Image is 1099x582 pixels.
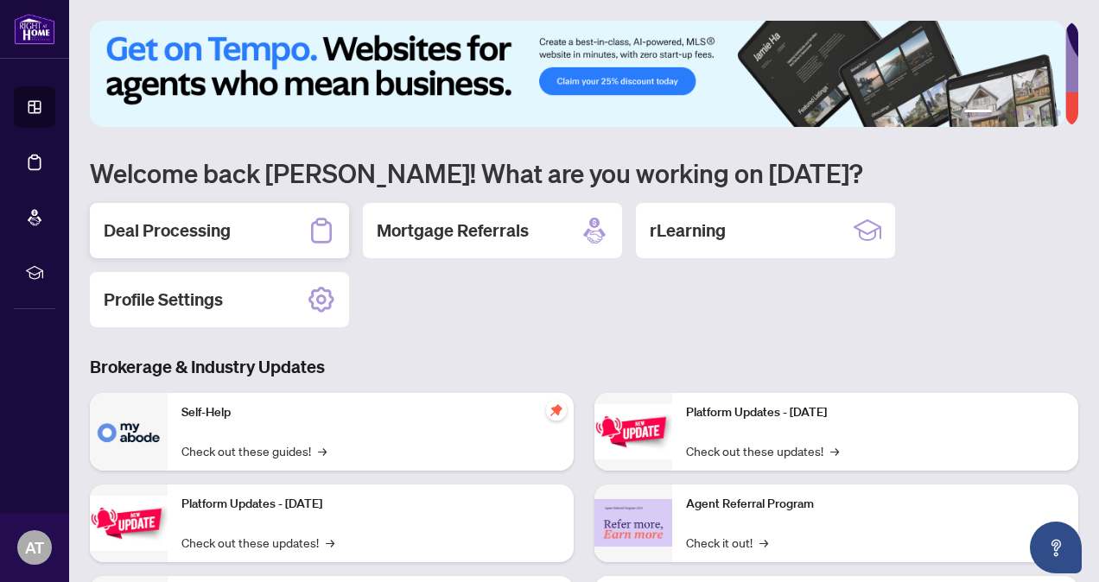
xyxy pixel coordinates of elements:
button: 6 [1054,110,1061,117]
p: Agent Referral Program [686,495,1064,514]
img: Self-Help [90,393,168,471]
p: Platform Updates - [DATE] [686,403,1064,422]
span: AT [25,535,44,560]
h1: Welcome back [PERSON_NAME]! What are you working on [DATE]? [90,156,1078,189]
p: Self-Help [181,403,560,422]
img: Slide 0 [90,21,1065,127]
span: → [318,441,327,460]
a: Check out these guides!→ [181,441,327,460]
a: Check out these updates!→ [181,533,334,552]
h2: rLearning [650,218,726,243]
button: 1 [964,110,992,117]
h3: Brokerage & Industry Updates [90,355,1078,379]
span: → [326,533,334,552]
h2: Mortgage Referrals [377,218,529,243]
img: logo [14,13,55,45]
h2: Profile Settings [104,288,223,312]
a: Check out these updates!→ [686,441,839,460]
button: 5 [1040,110,1047,117]
button: 2 [999,110,1006,117]
span: → [830,441,839,460]
h2: Deal Processing [104,218,231,243]
img: Agent Referral Program [594,499,672,547]
span: → [759,533,768,552]
button: 4 [1026,110,1033,117]
span: pushpin [546,400,567,421]
img: Platform Updates - September 16, 2025 [90,496,168,550]
button: 3 [1013,110,1020,117]
button: Open asap [1030,522,1082,573]
p: Platform Updates - [DATE] [181,495,560,514]
a: Check it out!→ [686,533,768,552]
img: Platform Updates - June 23, 2025 [594,404,672,459]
